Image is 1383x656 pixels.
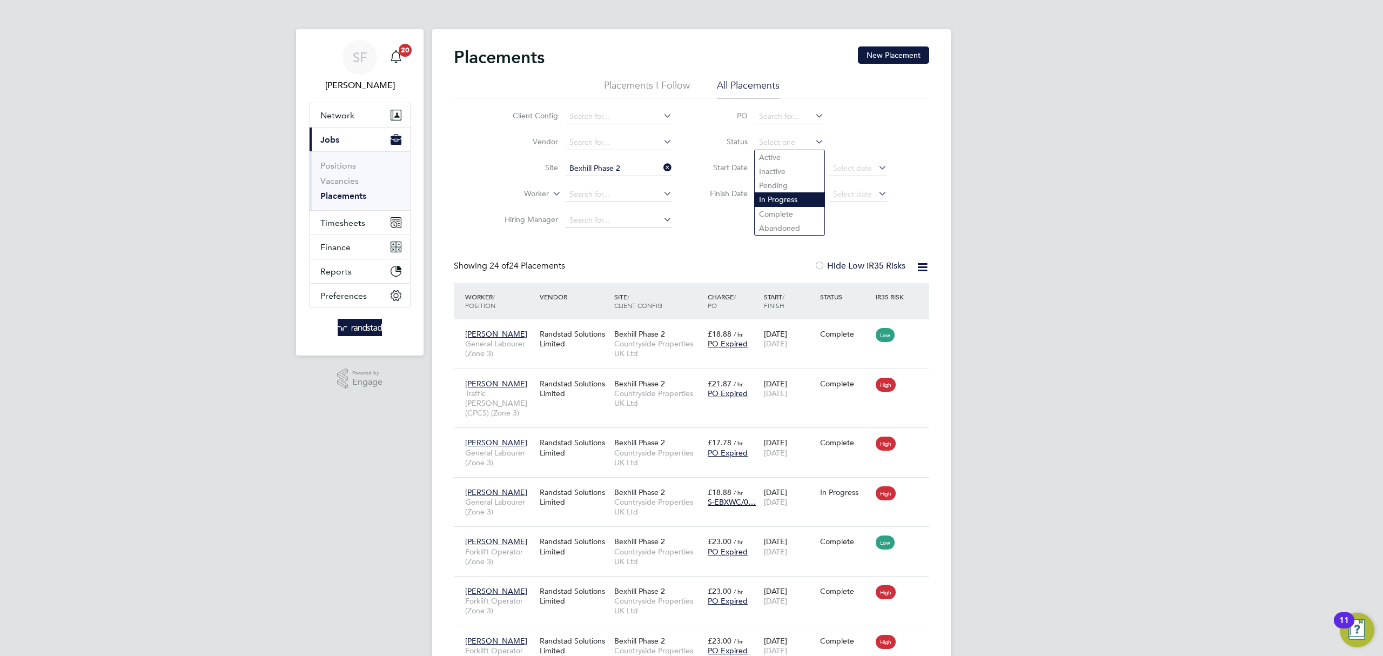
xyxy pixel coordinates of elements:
[755,109,824,124] input: Search for...
[320,266,352,277] span: Reports
[708,438,731,447] span: £17.78
[820,379,871,389] div: Complete
[496,111,558,121] label: Client Config
[462,481,929,491] a: [PERSON_NAME]General Labourer (Zone 3)Randstad Solutions LimitedBexhill Phase 2Countryside Proper...
[537,324,612,354] div: Randstad Solutions Limited
[462,630,929,639] a: [PERSON_NAME]Forklift Operator (Zone 3)Randstad Solutions LimitedBexhill Phase 2Countryside Prope...
[309,79,411,92] span: Sheree Flatman
[465,487,527,497] span: [PERSON_NAME]
[764,339,787,349] span: [DATE]
[566,161,672,176] input: Search for...
[699,111,748,121] label: PO
[761,287,817,315] div: Start
[699,163,748,172] label: Start Date
[764,292,784,310] span: / Finish
[320,160,356,171] a: Positions
[320,191,366,201] a: Placements
[614,339,702,358] span: Countryside Properties UK Ltd
[708,537,731,546] span: £23.00
[462,287,537,315] div: Worker
[708,636,731,646] span: £23.00
[876,635,896,649] span: High
[764,448,787,458] span: [DATE]
[614,389,702,408] span: Countryside Properties UK Ltd
[612,287,705,315] div: Site
[462,580,929,590] a: [PERSON_NAME]Forklift Operator (Zone 3)Randstad Solutions LimitedBexhill Phase 2Countryside Prope...
[814,260,905,271] label: Hide Low IR35 Risks
[708,389,748,398] span: PO Expired
[454,260,567,272] div: Showing
[734,488,743,497] span: / hr
[764,596,787,606] span: [DATE]
[310,151,410,210] div: Jobs
[1339,620,1349,634] div: 11
[699,137,748,146] label: Status
[614,292,662,310] span: / Client Config
[761,482,817,512] div: [DATE]
[708,448,748,458] span: PO Expired
[708,596,748,606] span: PO Expired
[755,164,824,178] li: Inactive
[708,487,731,497] span: £18.88
[614,586,665,596] span: Bexhill Phase 2
[734,637,743,645] span: / hr
[708,547,748,557] span: PO Expired
[537,581,612,611] div: Randstad Solutions Limited
[465,292,495,310] span: / Position
[310,284,410,307] button: Preferences
[454,46,545,68] h2: Placements
[820,636,871,646] div: Complete
[764,646,787,655] span: [DATE]
[462,432,929,441] a: [PERSON_NAME]General Labourer (Zone 3)Randstad Solutions LimitedBexhill Phase 2Countryside Proper...
[310,103,410,127] button: Network
[320,291,367,301] span: Preferences
[537,531,612,561] div: Randstad Solutions Limited
[320,242,351,252] span: Finance
[614,596,702,615] span: Countryside Properties UK Ltd
[761,531,817,561] div: [DATE]
[708,329,731,339] span: £18.88
[734,330,743,338] span: / hr
[487,189,549,199] label: Worker
[462,531,929,540] a: [PERSON_NAME]Forklift Operator (Zone 3)Randstad Solutions LimitedBexhill Phase 2Countryside Prope...
[833,189,872,199] span: Select date
[708,292,736,310] span: / PO
[761,324,817,354] div: [DATE]
[614,537,665,546] span: Bexhill Phase 2
[465,448,534,467] span: General Labourer (Zone 3)
[614,438,665,447] span: Bexhill Phase 2
[537,287,612,306] div: Vendor
[352,378,382,387] span: Engage
[465,438,527,447] span: [PERSON_NAME]
[604,79,690,98] li: Placements I Follow
[309,40,411,92] a: SF[PERSON_NAME]
[537,482,612,512] div: Randstad Solutions Limited
[734,439,743,447] span: / hr
[537,373,612,404] div: Randstad Solutions Limited
[614,497,702,517] span: Countryside Properties UK Ltd
[310,128,410,151] button: Jobs
[310,211,410,235] button: Timesheets
[820,537,871,546] div: Complete
[337,369,383,389] a: Powered byEngage
[717,79,780,98] li: All Placements
[465,596,534,615] span: Forklift Operator (Zone 3)
[352,369,382,378] span: Powered by
[465,537,527,546] span: [PERSON_NAME]
[708,339,748,349] span: PO Expired
[496,163,558,172] label: Site
[876,585,896,599] span: High
[465,379,527,389] span: [PERSON_NAME]
[876,378,896,392] span: High
[876,535,895,550] span: Low
[708,586,731,596] span: £23.00
[353,50,367,64] span: SF
[566,109,672,124] input: Search for...
[764,497,787,507] span: [DATE]
[820,329,871,339] div: Complete
[761,373,817,404] div: [DATE]
[614,487,665,497] span: Bexhill Phase 2
[296,29,424,356] nav: Main navigation
[496,137,558,146] label: Vendor
[462,323,929,332] a: [PERSON_NAME]General Labourer (Zone 3)Randstad Solutions LimitedBexhill Phase 2Countryside Proper...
